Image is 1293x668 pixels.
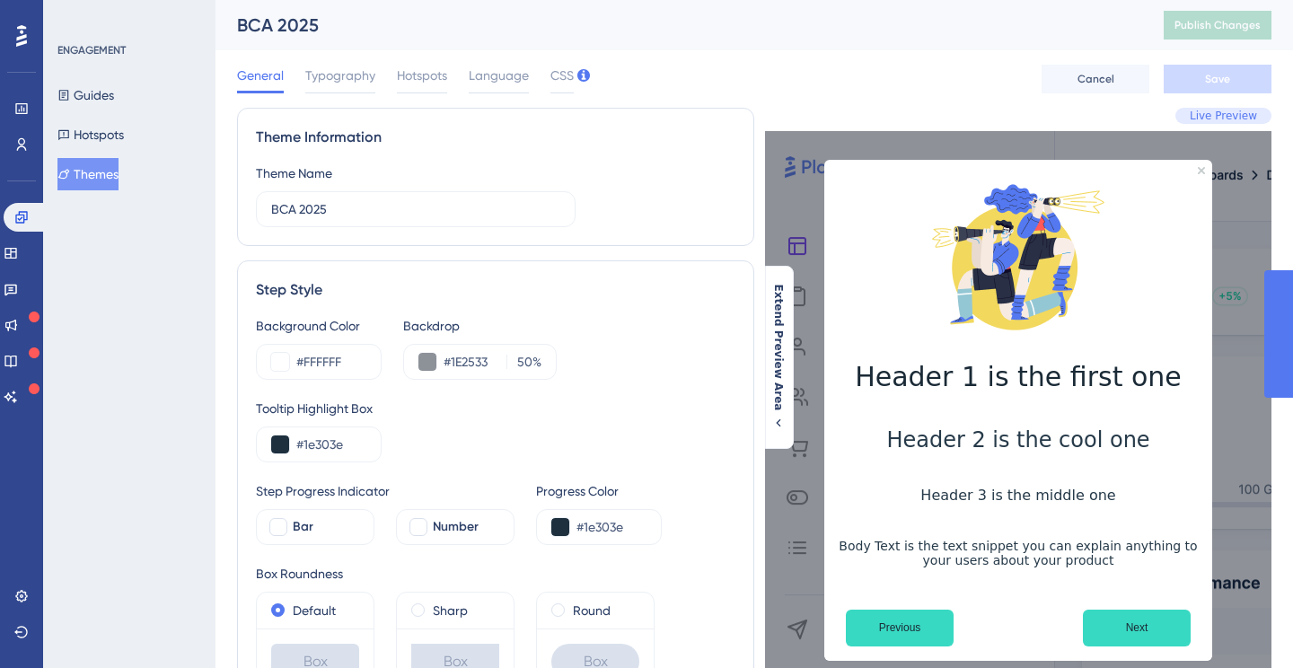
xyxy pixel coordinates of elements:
[57,43,126,57] div: ENGAGEMENT
[256,127,735,148] div: Theme Information
[403,315,557,337] div: Backdrop
[433,516,479,538] span: Number
[1174,18,1261,32] span: Publish Changes
[271,199,560,219] input: Theme Name
[839,539,1198,567] p: Body Text is the text snippet you can explain anything to your users about your product
[57,119,124,151] button: Hotspots
[839,361,1198,392] h1: Header 1 is the first one
[536,480,662,502] div: Progress Color
[846,610,954,646] button: Previous
[469,65,529,86] span: Language
[764,285,793,431] button: Extend Preview Area
[1083,610,1191,646] button: Next
[1198,167,1205,174] div: Close Preview
[256,279,735,301] div: Step Style
[506,351,541,373] label: %
[256,163,332,184] div: Theme Name
[1218,597,1271,651] iframe: UserGuiding AI Assistant Launcher
[1164,11,1271,40] button: Publish Changes
[1077,72,1114,86] span: Cancel
[305,65,375,86] span: Typography
[573,600,611,621] label: Round
[293,600,336,621] label: Default
[256,480,515,502] div: Step Progress Indicator
[1042,65,1149,93] button: Cancel
[771,285,786,411] span: Extend Preview Area
[1190,109,1257,123] span: Live Preview
[550,65,574,86] span: CSS
[57,79,114,111] button: Guides
[237,65,284,86] span: General
[1164,65,1271,93] button: Save
[1205,72,1230,86] span: Save
[397,65,447,86] span: Hotspots
[839,427,1198,453] h2: Header 2 is the cool one
[57,158,119,190] button: Themes
[928,167,1108,347] img: Modal Media
[237,13,1119,38] div: BCA 2025
[256,398,735,419] div: Tooltip Highlight Box
[293,516,313,538] span: Bar
[256,563,735,584] div: Box Roundness
[433,600,468,621] label: Sharp
[839,487,1198,504] h3: Header 3 is the middle one
[256,315,382,337] div: Background Color
[513,351,532,373] input: %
